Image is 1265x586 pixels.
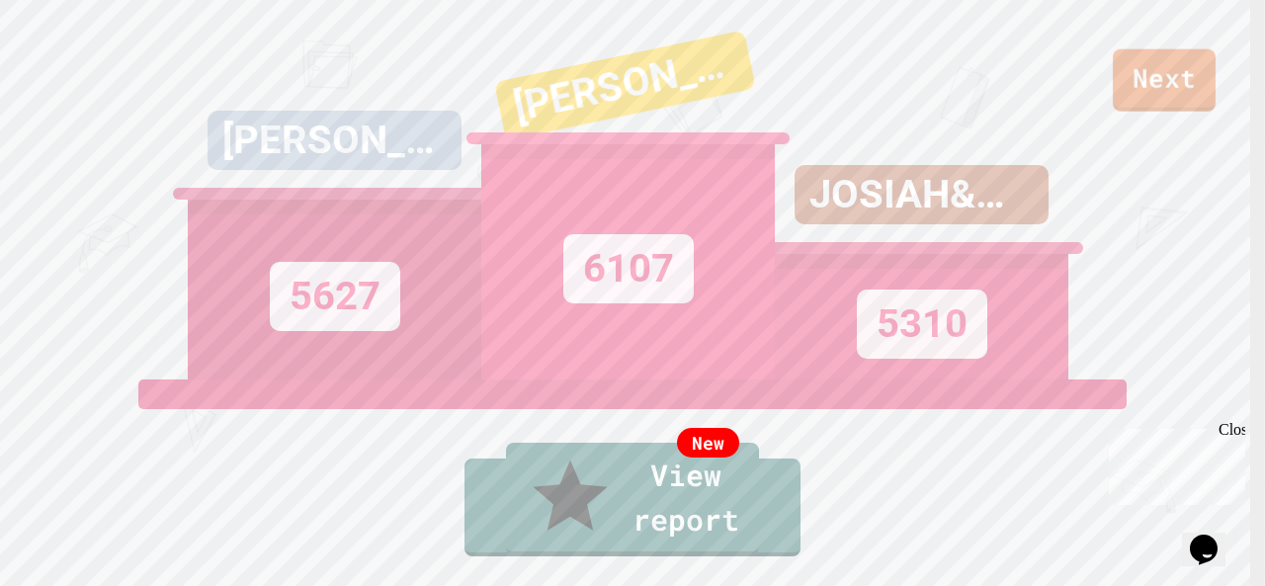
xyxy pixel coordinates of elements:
[795,165,1049,224] div: JOSIAH&MALINDA
[677,428,739,458] div: New
[857,290,987,359] div: 5310
[1101,421,1245,505] iframe: chat widget
[1182,507,1245,566] iframe: chat widget
[563,234,694,303] div: 6107
[8,8,136,126] div: Chat with us now!Close
[506,443,759,555] a: View report
[270,262,400,331] div: 5627
[1113,49,1216,112] a: Next
[494,30,756,140] div: [PERSON_NAME] & KADIN
[208,111,462,170] div: [PERSON_NAME]/[PERSON_NAME]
